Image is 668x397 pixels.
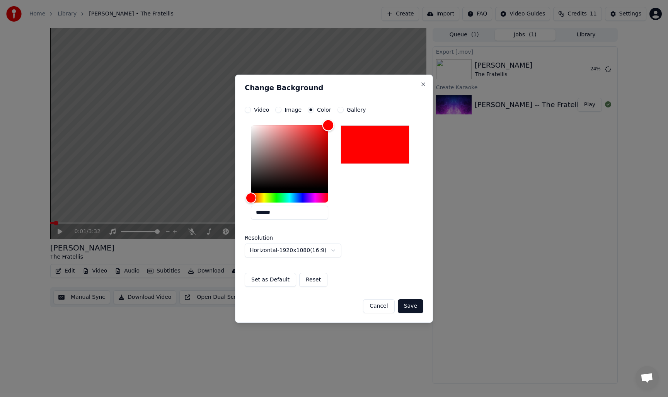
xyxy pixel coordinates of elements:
label: Gallery [347,107,366,112]
label: Resolution [245,235,322,240]
label: Video [254,107,269,112]
button: Set as Default [245,273,296,287]
button: Reset [299,273,327,287]
div: Color [251,125,328,189]
button: Cancel [363,299,394,313]
h2: Change Background [245,84,423,91]
label: Color [317,107,331,112]
button: Save [398,299,423,313]
div: Hue [251,193,328,203]
label: Image [285,107,302,112]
